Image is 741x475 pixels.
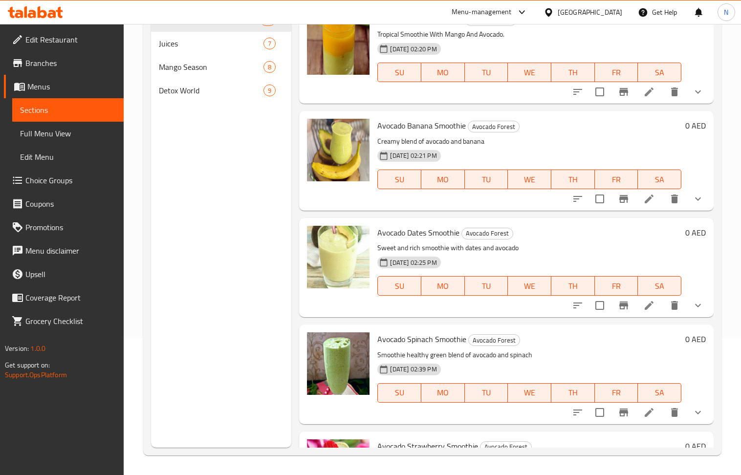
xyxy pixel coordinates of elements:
button: TU [465,276,508,296]
div: Juices7 [151,32,292,55]
div: [GEOGRAPHIC_DATA] [558,7,622,18]
span: Coverage Report [25,292,116,303]
button: FR [595,276,638,296]
button: WE [508,63,551,82]
span: 7 [264,39,275,48]
button: show more [686,187,710,211]
button: SA [638,276,681,296]
span: WE [512,65,547,80]
span: SA [642,173,677,187]
a: Coupons [4,192,124,216]
button: show more [686,401,710,424]
button: TU [465,63,508,82]
button: sort-choices [566,187,589,211]
span: Choice Groups [25,174,116,186]
button: Branch-specific-item [612,187,635,211]
span: [DATE] 02:20 PM [386,44,440,54]
div: Mango Season8 [151,55,292,79]
span: SA [642,279,677,293]
button: Branch-specific-item [612,401,635,424]
button: sort-choices [566,294,589,317]
button: show more [686,294,710,317]
span: TU [469,65,504,80]
h6: 0 AED [685,332,706,346]
p: Sweet and rich smoothie with dates and avocado [377,242,681,254]
button: delete [663,80,686,104]
div: Menu-management [452,6,512,18]
span: TH [555,65,591,80]
button: FR [595,63,638,82]
span: 8 [264,63,275,72]
a: Upsell [4,262,124,286]
svg: Show Choices [692,300,704,311]
span: Avocado Forest [480,441,531,453]
button: delete [663,401,686,424]
span: TH [555,386,591,400]
button: WE [508,383,551,403]
a: Choice Groups [4,169,124,192]
button: SA [638,383,681,403]
span: Promotions [25,221,116,233]
svg: Show Choices [692,407,704,418]
span: Avocado Dates Smoothie [377,225,459,240]
button: SU [377,170,421,189]
div: items [263,38,276,49]
button: sort-choices [566,80,589,104]
a: Edit Restaurant [4,28,124,51]
span: WE [512,279,547,293]
button: WE [508,276,551,296]
span: Get support on: [5,359,50,371]
span: N [724,7,728,18]
span: Detox World [159,85,264,96]
button: show more [686,80,710,104]
button: TU [465,383,508,403]
a: Branches [4,51,124,75]
div: items [263,85,276,96]
span: FR [599,65,634,80]
a: Menu disclaimer [4,239,124,262]
span: Avocado Spinach Smoothie [377,332,466,346]
span: Select to update [589,402,610,423]
button: Branch-specific-item [612,294,635,317]
span: Select to update [589,82,610,102]
span: TU [469,279,504,293]
svg: Show Choices [692,193,704,205]
span: MO [425,173,461,187]
span: Avocado Banana Smoothie [377,118,466,133]
a: Edit menu item [643,86,655,98]
button: SA [638,63,681,82]
h6: 0 AED [685,226,706,239]
div: Avocado Forest [468,121,520,132]
span: SU [382,279,417,293]
span: Select to update [589,189,610,209]
span: TH [555,173,591,187]
a: Support.OpsPlatform [5,368,67,381]
button: sort-choices [566,401,589,424]
img: Avocado Spinach Smoothie [307,332,370,395]
button: TH [551,383,595,403]
span: SU [382,65,417,80]
div: Juices [159,38,264,49]
span: Avocado Strawberry Smoothie [377,439,478,453]
button: delete [663,187,686,211]
h6: 0 AED [685,439,706,453]
div: items [263,61,276,73]
a: Edit Menu [12,145,124,169]
div: Mango Season [159,61,264,73]
span: MO [425,386,461,400]
span: Avocado Forest [462,228,513,239]
span: Edit Restaurant [25,34,116,45]
div: Avocado Forest [468,334,520,346]
span: TH [555,279,591,293]
a: Edit menu item [643,407,655,418]
span: FR [599,386,634,400]
span: MO [425,279,461,293]
button: TH [551,170,595,189]
p: Creamy blend of avocado and banana [377,135,681,148]
h6: 0 AED [685,12,706,26]
span: [DATE] 02:25 PM [386,258,440,267]
button: Branch-specific-item [612,80,635,104]
svg: Show Choices [692,86,704,98]
button: SA [638,170,681,189]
